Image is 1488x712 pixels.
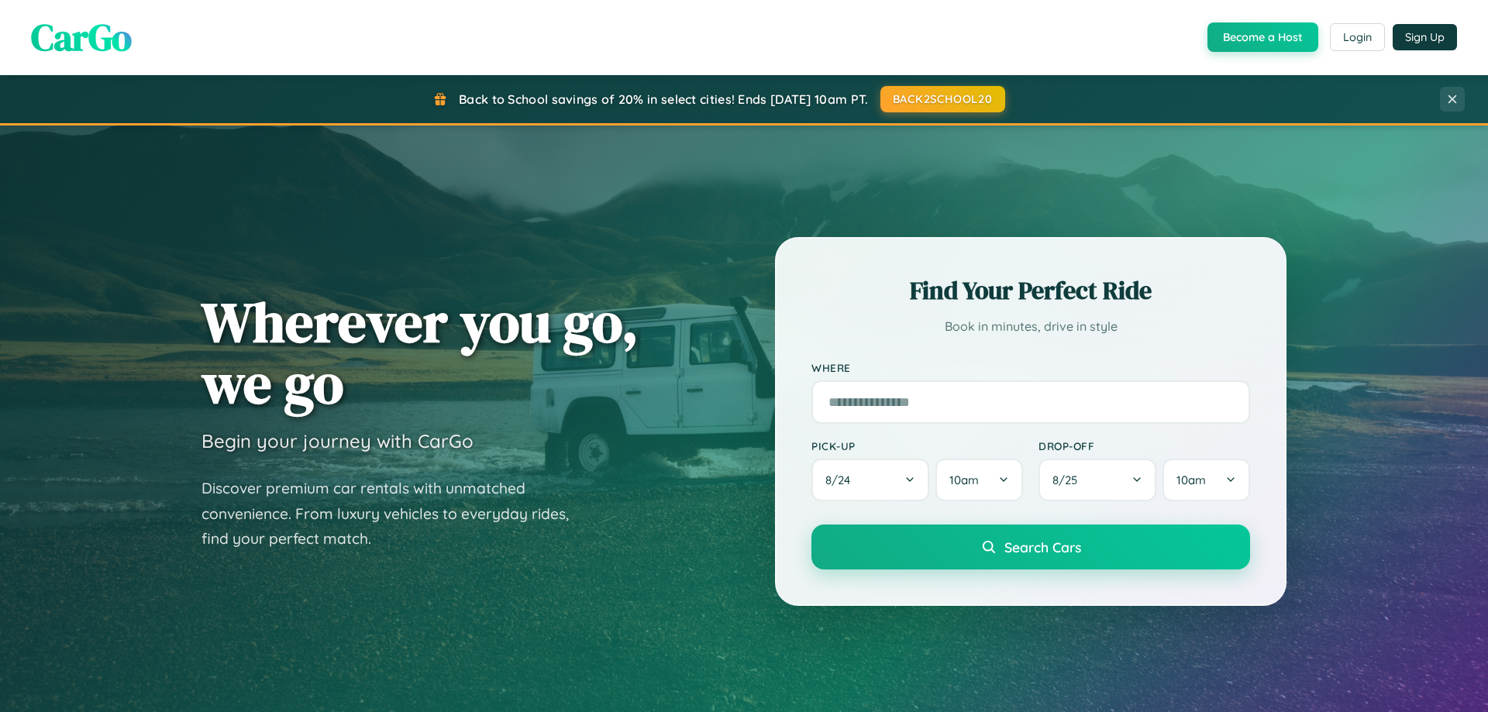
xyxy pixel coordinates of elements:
button: 8/24 [811,459,929,501]
span: 10am [1176,473,1206,487]
button: Login [1330,23,1385,51]
h2: Find Your Perfect Ride [811,273,1250,308]
button: Become a Host [1207,22,1318,52]
button: 10am [935,459,1023,501]
h1: Wherever you go, we go [201,291,639,414]
p: Book in minutes, drive in style [811,315,1250,338]
label: Where [811,361,1250,374]
label: Drop-off [1038,439,1250,452]
span: Search Cars [1004,538,1081,555]
span: 8 / 25 [1052,473,1085,487]
span: 10am [949,473,979,487]
span: CarGo [31,12,132,63]
h3: Begin your journey with CarGo [201,429,474,452]
span: Back to School savings of 20% in select cities! Ends [DATE] 10am PT. [459,91,868,107]
p: Discover premium car rentals with unmatched convenience. From luxury vehicles to everyday rides, ... [201,476,589,552]
button: 10am [1162,459,1250,501]
button: Sign Up [1393,24,1457,50]
button: BACK2SCHOOL20 [880,86,1005,112]
button: Search Cars [811,525,1250,569]
button: 8/25 [1038,459,1156,501]
span: 8 / 24 [825,473,858,487]
label: Pick-up [811,439,1023,452]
